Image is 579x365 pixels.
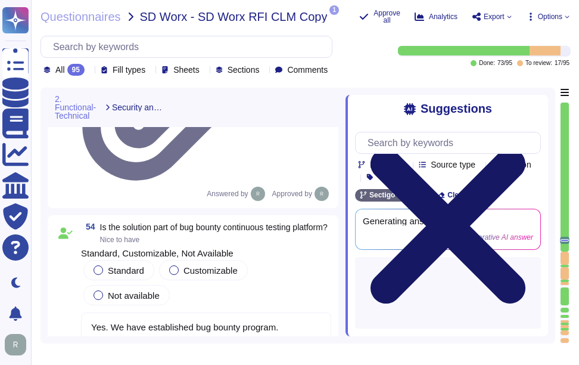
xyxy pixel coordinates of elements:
span: Done: [479,60,495,66]
img: user [251,187,265,201]
span: Not available [108,290,160,301]
span: To review: [525,60,552,66]
div: 95 [67,64,85,76]
span: Security and Compliance [112,103,164,112]
img: user [5,334,26,355]
span: All [55,66,65,74]
input: Search by keywords [362,132,540,153]
span: Options [538,13,562,20]
span: Is the solution part of bug bounty continuous testing platform? [100,222,328,232]
button: user [2,332,35,358]
span: Standard, Customizable, Not Available [81,248,234,258]
span: Export [484,13,505,20]
span: Analytics [429,13,457,20]
button: Approve all [359,10,400,24]
span: Answered by [207,190,248,197]
span: Customizable [183,265,238,276]
span: Standard [108,265,144,276]
span: Comments [287,66,328,74]
button: Analytics [415,12,457,21]
span: Nice to have [100,236,140,244]
span: 73 / 95 [497,60,512,66]
span: Sections [228,66,260,74]
input: Search by keywords [47,36,332,57]
span: 2. Functional-Technical [55,95,103,120]
span: 1 [329,5,339,15]
span: Sheets [173,66,200,74]
span: Approve all [373,10,400,24]
span: 17 / 95 [555,60,569,66]
span: SD Worx - SD Worx RFI CLM Copy [140,11,328,23]
span: 54 [81,222,95,231]
textarea: Yes. We have established bug bounty program. [81,313,331,349]
span: Approved by [272,190,312,197]
span: Fill types [113,66,145,74]
span: Questionnaires [41,11,121,23]
img: user [315,187,329,201]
